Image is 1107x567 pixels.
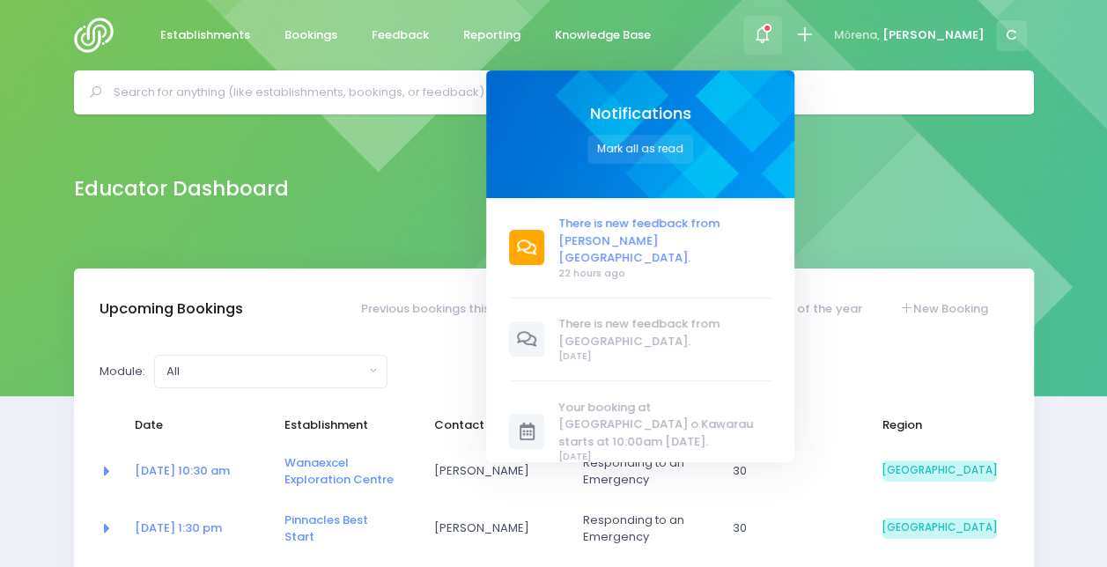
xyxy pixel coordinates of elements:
a: New Booking [882,291,1005,326]
a: Rest of the year [752,291,879,326]
span: [PERSON_NAME] [433,519,548,537]
h2: Educator Dashboard [74,177,289,201]
span: Establishment [284,416,399,434]
span: [PERSON_NAME] [433,462,548,480]
a: Reporting [449,18,535,53]
span: Responding to an Emergency [583,454,697,489]
a: Pinnacles Best Start [284,512,368,546]
a: [DATE] 10:30 am [135,462,230,479]
td: <a href="https://app.stjis.org.nz/bookings/524193" class="font-weight-bold">23 Sep at 10:30 am</a> [123,443,273,500]
span: Mōrena, [834,26,880,44]
label: Module: [100,363,145,380]
span: C [996,20,1027,51]
span: 22 hours ago [558,267,771,281]
td: <a href="https://app.stjis.org.nz/establishments/208180" class="font-weight-bold">Pinnacles Best ... [273,500,423,557]
a: Bookings [270,18,352,53]
span: [DATE] [558,350,771,364]
td: Judith-Anne George [422,500,572,557]
td: Responding to an Emergency [572,443,721,500]
td: 30 [721,500,871,557]
a: Feedback [358,18,444,53]
td: South Island [871,443,1008,500]
a: Your booking at [GEOGRAPHIC_DATA] o Kawarau starts at 10:00am [DATE]. [DATE] [509,399,771,464]
a: There is new feedback from [GEOGRAPHIC_DATA]. [DATE] [509,315,771,364]
span: 30 [733,519,847,537]
a: Previous bookings this year [343,291,535,326]
a: Establishments [146,18,265,53]
a: Wanaexcel Exploration Centre [284,454,394,489]
span: Your booking at [GEOGRAPHIC_DATA] o Kawarau starts at 10:00am [DATE]. [558,399,771,451]
input: Search for anything (like establishments, bookings, or feedback) [114,79,1009,106]
span: Bookings [284,26,337,44]
button: All [154,355,387,388]
a: [DATE] 1:30 pm [135,519,222,536]
span: [DATE] [558,450,771,464]
span: [GEOGRAPHIC_DATA] [882,518,997,539]
span: Date [135,416,249,434]
td: <a href="https://app.stjis.org.nz/establishments/207020" class="font-weight-bold">Wanaexcel Explo... [273,443,423,500]
td: Responding to an Emergency [572,500,721,557]
td: South Island [871,500,1008,557]
span: There is new feedback from [GEOGRAPHIC_DATA]. [558,315,771,350]
div: All [166,363,365,380]
td: 30 [721,443,871,500]
a: There is new feedback from [PERSON_NAME][GEOGRAPHIC_DATA]. 22 hours ago [509,215,771,280]
span: Notifications [589,105,690,123]
span: There is new feedback from [PERSON_NAME][GEOGRAPHIC_DATA]. [558,215,771,267]
span: [GEOGRAPHIC_DATA] [882,460,997,482]
span: Feedback [372,26,429,44]
h3: Upcoming Bookings [100,300,243,318]
td: <a href="https://app.stjis.org.nz/bookings/524216" class="font-weight-bold">23 Sep at 1:30 pm</a> [123,500,273,557]
span: Reporting [463,26,520,44]
img: Logo [74,18,124,53]
td: Sam Eivers [422,443,572,500]
span: Establishments [160,26,250,44]
button: Mark all as read [587,135,693,164]
span: 30 [733,462,847,480]
span: Responding to an Emergency [583,512,697,546]
span: Contact [433,416,548,434]
span: Region [882,416,997,434]
span: Knowledge Base [555,26,651,44]
span: [PERSON_NAME] [882,26,985,44]
a: Knowledge Base [541,18,666,53]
